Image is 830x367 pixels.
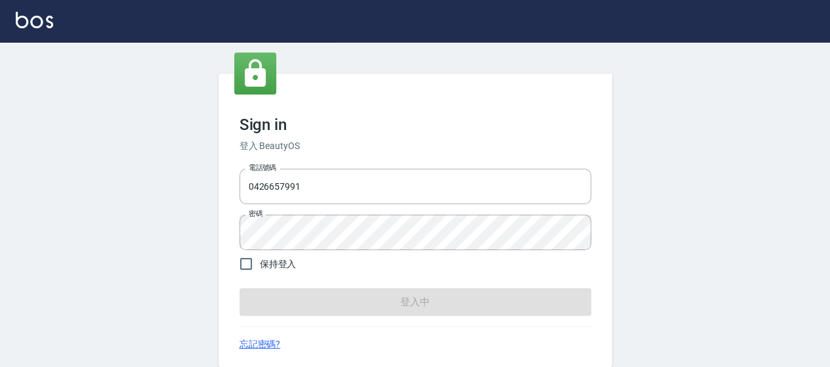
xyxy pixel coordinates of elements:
h3: Sign in [239,116,591,134]
a: 忘記密碼? [239,337,281,351]
span: 保持登入 [260,257,297,271]
label: 密碼 [249,209,262,219]
h6: 登入 BeautyOS [239,139,591,153]
img: Logo [16,12,53,28]
label: 電話號碼 [249,163,276,173]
